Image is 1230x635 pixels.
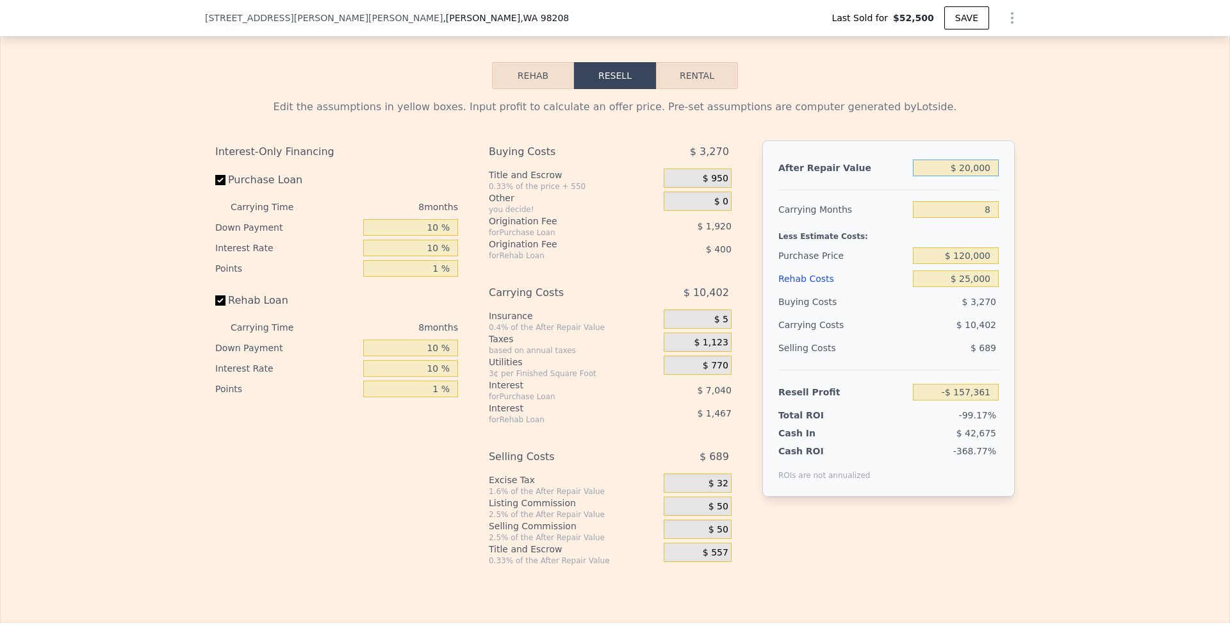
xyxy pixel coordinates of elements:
span: $ 950 [703,173,728,185]
span: , [PERSON_NAME] [443,12,569,24]
div: Other [489,192,659,204]
div: Title and Escrow [489,543,659,556]
div: Carrying Months [778,198,908,221]
span: $ 1,467 [697,408,731,418]
div: Total ROI [778,409,858,422]
span: -99.17% [959,410,996,420]
div: Interest Rate [215,238,358,258]
span: $ 557 [703,547,728,559]
div: Interest-Only Financing [215,140,458,163]
div: 0.4% of the After Repair Value [489,322,659,333]
span: $ 1,123 [694,337,728,349]
span: $ 32 [709,478,728,490]
div: 3¢ per Finished Square Foot [489,368,659,379]
div: Selling Commission [489,520,659,532]
span: $ 400 [706,244,732,254]
span: $ 3,270 [690,140,729,163]
div: Points [215,258,358,279]
button: Show Options [999,5,1025,31]
div: Carrying Costs [778,313,858,336]
div: Title and Escrow [489,169,659,181]
div: Interest [489,379,632,392]
div: Listing Commission [489,497,659,509]
div: Utilities [489,356,659,368]
div: Buying Costs [489,140,632,163]
div: After Repair Value [778,156,908,179]
div: Purchase Price [778,244,908,267]
span: $ 10,402 [956,320,996,330]
span: Last Sold for [832,12,893,24]
div: Interest [489,402,632,415]
div: 8 months [319,197,458,217]
div: Buying Costs [778,290,908,313]
div: Resell Profit [778,381,908,404]
span: $ 10,402 [684,281,729,304]
span: $ 770 [703,360,728,372]
input: Purchase Loan [215,175,225,185]
div: Carrying Time [231,317,314,338]
div: Points [215,379,358,399]
span: $ 50 [709,501,728,513]
span: $ 689 [971,343,996,353]
div: Selling Costs [778,336,908,359]
button: SAVE [944,6,989,29]
div: 1.6% of the After Repair Value [489,486,659,497]
button: Rental [656,62,738,89]
label: Purchase Loan [215,169,358,192]
span: $ 689 [700,445,729,468]
div: Rehab Costs [778,267,908,290]
div: Taxes [489,333,659,345]
div: Cash In [778,427,858,440]
div: 8 months [319,317,458,338]
div: you decide! [489,204,659,215]
div: Down Payment [215,338,358,358]
div: Carrying Time [231,197,314,217]
input: Rehab Loan [215,295,225,306]
span: $52,500 [893,12,934,24]
div: 0.33% of the After Repair Value [489,556,659,566]
label: Rehab Loan [215,289,358,312]
div: ROIs are not annualized [778,458,871,481]
span: -368.77% [953,446,996,456]
button: Rehab [492,62,574,89]
div: for Purchase Loan [489,392,632,402]
div: 2.5% of the After Repair Value [489,532,659,543]
div: Cash ROI [778,445,871,458]
span: [STREET_ADDRESS][PERSON_NAME][PERSON_NAME] [205,12,443,24]
span: $ 42,675 [956,428,996,438]
div: 0.33% of the price + 550 [489,181,659,192]
span: $ 0 [714,196,728,208]
div: for Rehab Loan [489,415,632,425]
button: Resell [574,62,656,89]
div: Insurance [489,309,659,322]
div: for Rehab Loan [489,251,632,261]
span: $ 7,040 [697,385,731,395]
div: Origination Fee [489,215,632,227]
div: Edit the assumptions in yellow boxes. Input profit to calculate an offer price. Pre-set assumptio... [215,99,1015,115]
div: based on annual taxes [489,345,659,356]
span: $ 50 [709,524,728,536]
div: Excise Tax [489,474,659,486]
div: Down Payment [215,217,358,238]
div: 2.5% of the After Repair Value [489,509,659,520]
div: Origination Fee [489,238,632,251]
div: Carrying Costs [489,281,632,304]
span: $ 5 [714,314,728,326]
div: Interest Rate [215,358,358,379]
span: $ 3,270 [962,297,996,307]
div: Less Estimate Costs: [778,221,999,244]
div: Selling Costs [489,445,632,468]
span: $ 1,920 [697,221,731,231]
div: for Purchase Loan [489,227,632,238]
span: , WA 98208 [520,13,569,23]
